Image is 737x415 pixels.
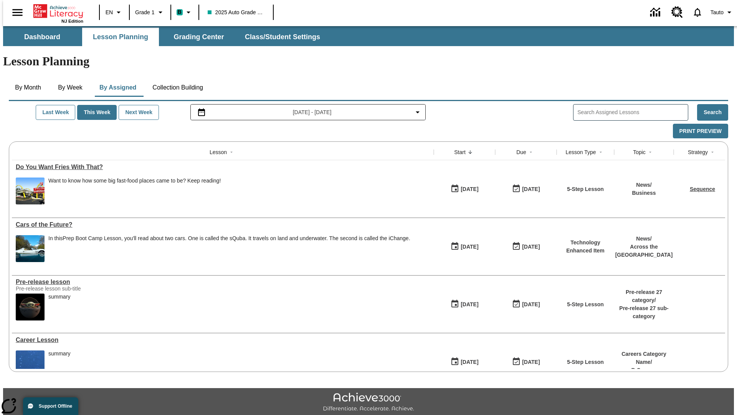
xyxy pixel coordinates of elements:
div: Want to know how some big fast-food places came to be? Keep reading! [48,178,221,204]
testabrev: Prep Boot Camp Lesson, you'll read about two cars. One is called the sQuba. It travels on land an... [63,235,410,241]
button: Support Offline [23,397,78,415]
a: Sequence [690,186,715,192]
div: Lesson [210,148,227,156]
span: Class/Student Settings [245,33,320,41]
p: News / [615,235,673,243]
img: One of the first McDonald's stores, with the iconic red sign and golden arches. [16,178,45,204]
div: Due [516,148,526,156]
input: Search Assigned Lessons [577,107,688,118]
div: Topic [633,148,646,156]
button: Dashboard [4,28,81,46]
span: 2025 Auto Grade 1 A [208,8,264,17]
img: High-tech automobile treading water. [16,235,45,262]
button: Next Week [119,105,159,120]
button: 08/01/26: Last day the lesson can be accessed [509,239,542,254]
div: summary [48,350,71,377]
div: summary [48,294,71,300]
div: [DATE] [461,242,478,252]
p: 5-Step Lesson [567,358,604,366]
div: [DATE] [522,242,540,252]
p: Pre-release 27 category / [618,288,670,304]
button: By Month [9,78,47,97]
a: Notifications [687,2,707,22]
button: Select the date range menu item [194,108,423,117]
div: summary [48,350,71,357]
button: 01/25/26: Last day the lesson can be accessed [509,297,542,312]
span: Grade 1 [135,8,155,17]
button: Sort [466,148,475,157]
div: SubNavbar [3,26,734,46]
h1: Lesson Planning [3,54,734,68]
div: [DATE] [461,357,478,367]
span: NJ Edition [61,19,83,23]
button: Sort [227,148,236,157]
button: 07/20/26: Last day the lesson can be accessed [509,182,542,196]
div: Pre-release lesson sub-title [16,286,131,292]
img: fish [16,350,45,377]
div: In this Prep Boot Camp Lesson, you'll read about two cars. One is called the sQuba. It travels on... [48,235,410,262]
span: B [178,7,182,17]
div: Do You Want Fries With That? [16,164,430,171]
button: Profile/Settings [707,5,737,19]
div: Cars of the Future? [16,221,430,228]
p: Technology Enhanced Item [560,239,610,255]
button: This Week [77,105,117,120]
button: Sort [708,148,717,157]
a: Do You Want Fries With That?, Lessons [16,164,430,171]
div: [DATE] [461,300,478,309]
button: Open side menu [6,1,29,24]
button: Collection Building [146,78,209,97]
button: Grading Center [160,28,237,46]
p: Pre-release 27 sub-category [618,304,670,320]
div: SubNavbar [3,28,327,46]
div: [DATE] [522,300,540,309]
button: Print Preview [673,124,728,139]
div: Pre-release lesson [16,279,430,286]
p: Careers Category Name / [618,350,670,366]
button: Last Week [36,105,75,120]
button: Search [697,104,728,121]
span: [DATE] - [DATE] [293,108,332,116]
button: Sort [526,148,535,157]
span: Lesson Planning [93,33,148,41]
div: Start [454,148,466,156]
button: Language: EN, Select a language [102,5,127,19]
button: Sort [596,148,605,157]
button: 01/22/25: First time the lesson was available [448,297,481,312]
div: [DATE] [522,357,540,367]
a: Pre-release lesson, Lessons [16,279,430,286]
span: EN [106,8,113,17]
button: 07/14/25: First time the lesson was available [448,182,481,196]
a: Cars of the Future? , Lessons [16,221,430,228]
button: By Assigned [93,78,142,97]
div: Career Lesson [16,337,430,344]
p: Across the [GEOGRAPHIC_DATA] [615,243,673,259]
div: [DATE] [522,184,540,194]
button: 01/13/25: First time the lesson was available [448,355,481,369]
p: News / [632,181,656,189]
div: Lesson Type [565,148,596,156]
button: Sort [646,148,655,157]
div: summary [48,294,71,320]
span: Tauto [711,8,724,17]
button: Class/Student Settings [239,28,326,46]
a: Resource Center, Will open in new tab [667,2,687,23]
div: Want to know how some big fast-food places came to be? Keep reading! [48,178,221,184]
svg: Collapse Date Range Filter [413,108,422,117]
p: Business [632,189,656,197]
img: hero alt text [16,294,45,320]
button: 01/17/26: Last day the lesson can be accessed [509,355,542,369]
div: Strategy [688,148,708,156]
button: 07/01/25: First time the lesson was available [448,239,481,254]
span: Support Offline [39,403,72,409]
span: Grading Center [174,33,224,41]
button: Boost Class color is teal. Change class color [174,5,196,19]
button: Lesson Planning [82,28,159,46]
div: Home [33,3,83,23]
a: Home [33,3,83,19]
button: By Week [51,78,89,97]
